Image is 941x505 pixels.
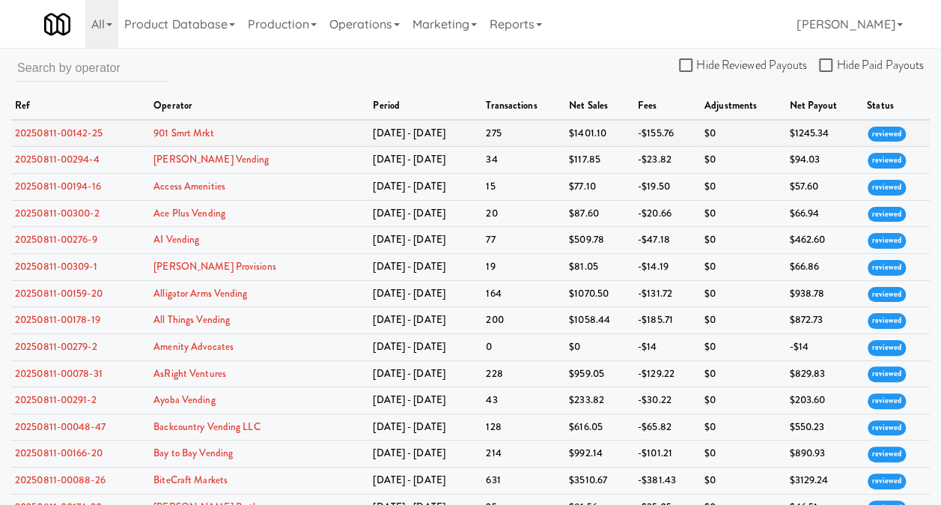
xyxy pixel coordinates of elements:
[482,280,565,307] td: 164
[565,441,634,468] td: $992.14
[868,207,906,223] span: reviewed
[482,307,565,334] td: 200
[701,307,786,334] td: $0
[482,414,565,441] td: 128
[785,93,862,120] th: net payout
[701,120,786,147] td: $0
[701,387,786,414] td: $0
[153,393,215,407] a: Ayoba Vending
[565,147,634,174] td: $117.85
[565,468,634,495] td: $3510.67
[785,468,862,495] td: $3129.24
[153,152,269,166] a: [PERSON_NAME] Vending
[15,179,101,193] a: 20250811-00194-16
[482,147,565,174] td: 34
[785,387,862,414] td: $203.60
[369,307,482,334] td: [DATE] - [DATE]
[785,360,862,387] td: $829.83
[701,280,786,307] td: $0
[369,200,482,227] td: [DATE] - [DATE]
[868,233,906,249] span: reviewed
[785,280,862,307] td: $938.78
[44,11,70,37] img: Micromart
[785,147,862,174] td: $94.03
[701,227,786,254] td: $0
[369,333,482,360] td: [DATE] - [DATE]
[153,473,228,487] a: BiteCraft Markets
[369,441,482,468] td: [DATE] - [DATE]
[868,180,906,196] span: reviewed
[634,280,701,307] td: -$131.72
[565,280,634,307] td: $1070.50
[153,232,199,247] a: AI Vending
[15,420,106,434] a: 20250811-00048-47
[15,312,100,327] a: 20250811-00178-19
[634,200,701,227] td: -$20.66
[634,227,701,254] td: -$47.18
[701,173,786,200] td: $0
[565,253,634,280] td: $81.05
[785,307,862,334] td: $872.73
[785,253,862,280] td: $66.86
[868,153,906,169] span: reviewed
[868,366,906,382] span: reviewed
[15,446,103,460] a: 20250811-00166-20
[565,200,634,227] td: $87.60
[868,340,906,356] span: reviewed
[482,360,565,387] td: 228
[634,468,701,495] td: -$381.43
[634,387,701,414] td: -$30.22
[701,468,786,495] td: $0
[369,414,482,441] td: [DATE] - [DATE]
[15,473,106,487] a: 20250811-00088-26
[701,333,786,360] td: $0
[15,259,97,273] a: 20250811-00309-1
[634,414,701,441] td: -$65.82
[153,339,234,354] a: Amenity Advocates
[153,206,225,220] a: Ace Plus Vending
[701,253,786,280] td: $0
[868,313,906,329] span: reviewed
[369,253,482,280] td: [DATE] - [DATE]
[565,307,634,334] td: $1058.44
[565,333,634,360] td: $0
[634,93,701,120] th: fees
[868,260,906,276] span: reviewed
[482,387,565,414] td: 43
[369,120,482,147] td: [DATE] - [DATE]
[15,339,97,354] a: 20250811-00279-2
[701,147,786,174] td: $0
[565,387,634,414] td: $233.82
[15,366,103,381] a: 20250811-00078-31
[369,227,482,254] td: [DATE] - [DATE]
[565,173,634,200] td: $77.10
[819,54,924,76] label: Hide Paid Payouts
[482,227,565,254] td: 77
[701,414,786,441] td: $0
[701,200,786,227] td: $0
[153,126,213,140] a: 901 Smrt Mrkt
[482,120,565,147] td: 275
[634,253,701,280] td: -$14.19
[482,93,565,120] th: transactions
[785,441,862,468] td: $890.93
[868,474,906,489] span: reviewed
[369,360,482,387] td: [DATE] - [DATE]
[634,173,701,200] td: -$19.50
[482,441,565,468] td: 214
[15,206,100,220] a: 20250811-00300-2
[369,93,482,120] th: period
[482,200,565,227] td: 20
[701,360,786,387] td: $0
[634,333,701,360] td: -$14
[482,173,565,200] td: 15
[868,447,906,462] span: reviewed
[153,312,230,327] a: All Things Vending
[369,280,482,307] td: [DATE] - [DATE]
[868,127,906,142] span: reviewed
[565,360,634,387] td: $959.05
[819,60,836,72] input: Hide Paid Payouts
[150,93,369,120] th: operator
[634,120,701,147] td: -$155.76
[15,232,97,247] a: 20250811-00276-9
